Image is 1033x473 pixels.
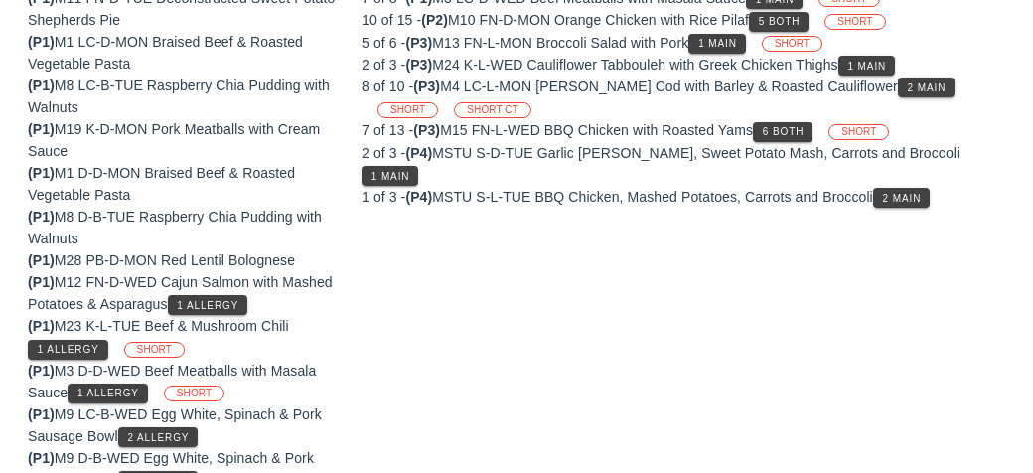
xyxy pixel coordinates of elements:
span: 2 Allergy [127,432,190,443]
span: 10 of 15 - [362,12,421,28]
button: 1 Allergy [168,295,248,315]
span: SHORT CT [467,103,518,117]
span: (P1) [28,121,55,137]
span: (P1) [28,406,55,422]
div: M10 FN-D-MON Orange Chicken with Rice Pilaf [362,9,1005,31]
div: M1 LC-D-MON Braised Beef & Roasted Vegetable Pasta [28,31,338,75]
span: (P3) [413,79,440,94]
span: 2 of 3 - [362,57,405,73]
span: 1 Allergy [176,300,238,311]
div: M3 D-D-WED Beef Meatballs with Masala Sauce [28,360,338,403]
button: 2 Main [898,78,955,97]
span: (P4) [405,145,432,161]
div: M24 K-L-WED Cauliflower Tabbouleh with Greek Chicken Thighs [362,54,1005,76]
div: M8 D-B-TUE Raspberry Chia Pudding with Walnuts [28,206,338,249]
span: SHORT [390,103,425,117]
span: 1 Allergy [37,344,99,355]
span: (P3) [405,35,432,51]
div: MSTU S-L-TUE BBQ Chicken, Mashed Potatoes, Carrots and Broccoli [362,186,1005,208]
div: M9 LC-B-WED Egg White, Spinach & Pork Sausage Bowl [28,403,338,447]
span: 1 Main [697,38,737,49]
span: SHORT [837,15,872,29]
button: 2 Main [873,188,930,208]
div: M1 D-D-MON Braised Beef & Roasted Vegetable Pasta [28,162,338,206]
span: 2 Main [907,82,947,93]
span: 1 Main [370,171,410,182]
div: M13 FN-L-MON Broccoli Salad with Pork [362,32,1005,54]
span: 7 of 13 - [362,122,413,138]
button: 1 Main [838,56,895,76]
span: 8 of 10 - [362,79,413,94]
span: (P2) [421,12,448,28]
span: 1 Main [847,61,887,72]
span: 2 of 3 - [362,145,405,161]
span: (P1) [28,209,55,225]
span: (P1) [28,252,55,268]
span: (P1) [28,165,55,181]
span: 6 Both [762,126,804,137]
span: (P1) [28,318,55,334]
button: 6 Both [753,122,812,142]
span: (P1) [28,34,55,50]
button: 1 Allergy [28,340,108,360]
div: M4 LC-L-MON [PERSON_NAME] Cod with Barley & Roasted Cauliflower [362,76,1005,119]
span: (P3) [405,57,432,73]
span: SHORT [775,37,810,51]
div: M8 LC-B-TUE Raspberry Chia Pudding with Walnuts [28,75,338,118]
button: 2 Allergy [118,427,199,447]
span: (P1) [28,274,55,290]
span: (P3) [413,122,440,138]
span: 1 Allergy [76,388,139,398]
span: 1 of 3 - [362,189,405,205]
button: 1 Main [688,34,745,54]
div: MSTU S-D-TUE Garlic [PERSON_NAME], Sweet Potato Mash, Carrots and Broccoli [362,142,1005,186]
div: M23 K-L-TUE Beef & Mushroom Chili [28,315,338,359]
span: (P1) [28,450,55,466]
span: SHORT [137,343,172,357]
span: (P4) [405,189,432,205]
span: (P1) [28,363,55,379]
span: 5 of 6 - [362,35,405,51]
div: M19 K-D-MON Pork Meatballs with Cream Sauce [28,118,338,162]
div: M28 PB-D-MON Red Lentil Bolognese [28,249,338,271]
span: 2 Main [882,193,922,204]
span: SHORT [177,387,212,400]
div: M12 FN-D-WED Cajun Salmon with Mashed Potatoes & Asparagus [28,271,338,315]
span: (P1) [28,78,55,93]
span: 5 Both [758,16,800,27]
span: SHORT [841,125,876,139]
button: 1 Main [362,166,418,186]
div: M15 FN-L-WED BBQ Chicken with Roasted Yams [362,119,1005,141]
button: 5 Both [749,12,809,32]
button: 1 Allergy [68,384,148,403]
